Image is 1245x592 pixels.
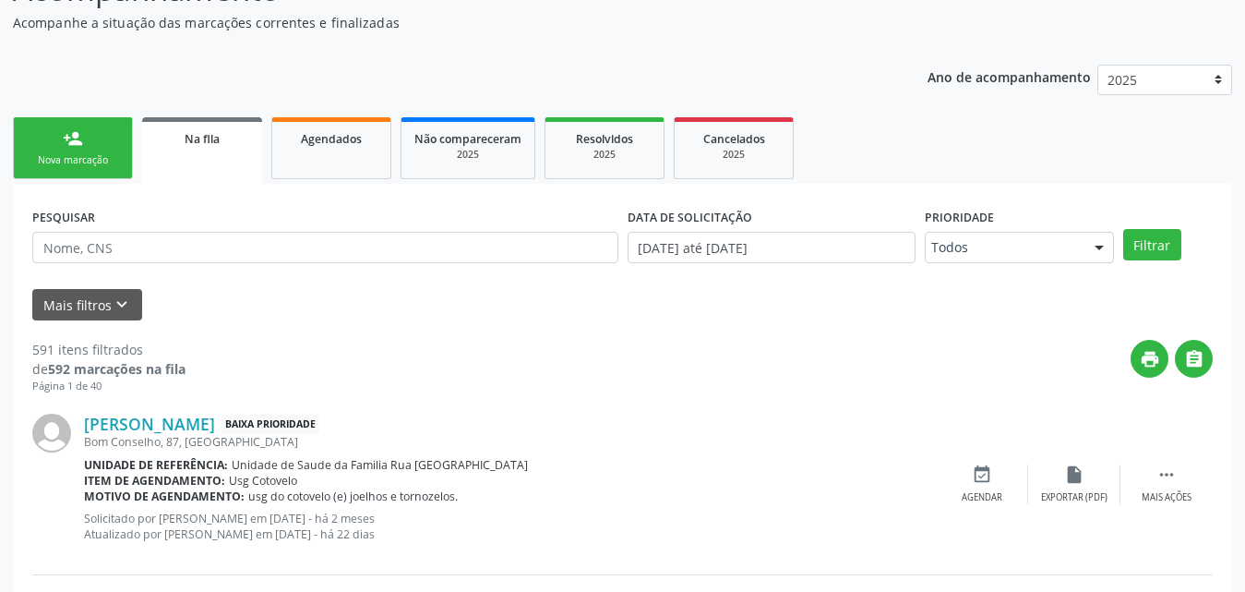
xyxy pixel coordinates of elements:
button: Mais filtroskeyboard_arrow_down [32,289,142,321]
div: Agendar [962,491,1002,504]
div: 2025 [558,148,651,162]
div: 2025 [688,148,780,162]
input: Nome, CNS [32,232,618,263]
span: Na fila [185,131,220,147]
div: 2025 [414,148,521,162]
span: Unidade de Saude da Familia Rua [GEOGRAPHIC_DATA] [232,457,528,473]
span: Agendados [301,131,362,147]
label: PESQUISAR [32,203,95,232]
div: person_add [63,128,83,149]
img: img [32,414,71,453]
label: DATA DE SOLICITAÇÃO [628,203,752,232]
div: Bom Conselho, 87, [GEOGRAPHIC_DATA] [84,434,936,450]
span: Baixa Prioridade [221,415,319,434]
i:  [1184,349,1204,369]
span: Todos [931,238,1076,257]
button: print [1131,340,1168,378]
input: Selecione um intervalo [628,232,916,263]
b: Item de agendamento: [84,473,225,489]
div: de [32,359,186,379]
div: 591 itens filtrados [32,340,186,359]
strong: 592 marcações na fila [48,360,186,378]
button: Filtrar [1123,229,1181,260]
span: usg do cotovelo (e) joelhos e tornozelos. [248,489,458,504]
i:  [1156,465,1177,485]
a: [PERSON_NAME] [84,414,215,434]
i: print [1140,349,1160,369]
div: Mais ações [1142,491,1191,504]
i: insert_drive_file [1064,465,1084,485]
div: Nova marcação [27,153,119,167]
b: Unidade de referência: [84,457,228,473]
p: Acompanhe a situação das marcações correntes e finalizadas [13,13,867,32]
span: Não compareceram [414,131,521,147]
span: Cancelados [703,131,765,147]
b: Motivo de agendamento: [84,489,245,504]
span: Resolvidos [576,131,633,147]
i: keyboard_arrow_down [112,295,132,315]
div: Página 1 de 40 [32,379,186,394]
span: Usg Cotovelo [229,473,297,489]
button:  [1175,340,1213,378]
p: Solicitado por [PERSON_NAME] em [DATE] - há 2 meses Atualizado por [PERSON_NAME] em [DATE] - há 2... [84,511,936,542]
i: event_available [972,465,992,485]
div: Exportar (PDF) [1041,491,1107,504]
p: Ano de acompanhamento [928,65,1091,88]
label: Prioridade [925,203,994,232]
